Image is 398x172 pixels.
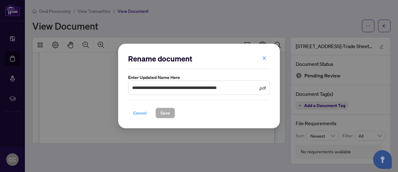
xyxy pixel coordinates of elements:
[262,56,266,60] span: close
[128,54,270,64] h2: Rename document
[373,150,392,169] button: Open asap
[259,84,266,91] span: .pdf
[133,108,147,118] span: Cancel
[128,74,270,81] label: Enter updated name here
[128,108,152,118] button: Cancel
[155,108,175,118] button: Save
